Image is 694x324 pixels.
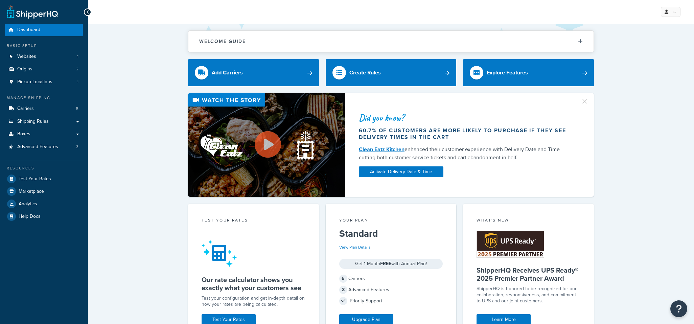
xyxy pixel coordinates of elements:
[5,50,83,63] li: Websites
[17,54,36,60] span: Websites
[359,113,573,122] div: Did you know?
[670,300,687,317] button: Open Resource Center
[5,141,83,153] a: Advanced Features3
[19,189,44,194] span: Marketplace
[188,59,319,86] a: Add Carriers
[76,144,78,150] span: 3
[5,76,83,88] a: Pickup Locations1
[463,59,594,86] a: Explore Features
[17,131,30,137] span: Boxes
[339,286,347,294] span: 3
[5,95,83,101] div: Manage Shipping
[359,166,443,177] a: Activate Delivery Date & Time
[17,144,58,150] span: Advanced Features
[5,76,83,88] li: Pickup Locations
[76,106,78,112] span: 5
[202,217,305,225] div: Test your rates
[339,296,443,306] div: Priority Support
[5,63,83,75] li: Origins
[477,217,580,225] div: What's New
[5,185,83,198] a: Marketplace
[5,63,83,75] a: Origins2
[339,228,443,239] h5: Standard
[188,31,594,52] button: Welcome Guide
[339,217,443,225] div: Your Plan
[76,66,78,72] span: 2
[5,165,83,171] div: Resources
[326,59,457,86] a: Create Rules
[359,127,573,141] div: 60.7% of customers are more likely to purchase if they see delivery times in the cart
[77,79,78,85] span: 1
[5,43,83,49] div: Basic Setup
[349,68,381,77] div: Create Rules
[17,119,49,124] span: Shipping Rules
[77,54,78,60] span: 1
[212,68,243,77] div: Add Carriers
[19,214,41,219] span: Help Docs
[5,24,83,36] a: Dashboard
[17,27,40,33] span: Dashboard
[5,198,83,210] a: Analytics
[5,141,83,153] li: Advanced Features
[339,259,443,269] div: Get 1 Month with Annual Plan!
[202,295,305,307] div: Test your configuration and get in-depth detail on how your rates are being calculated.
[339,274,443,283] div: Carriers
[380,260,391,267] strong: FREE
[339,285,443,295] div: Advanced Features
[487,68,528,77] div: Explore Features
[17,79,52,85] span: Pickup Locations
[5,173,83,185] a: Test Your Rates
[5,50,83,63] a: Websites1
[339,244,371,250] a: View Plan Details
[359,145,404,153] a: Clean Eatz Kitchen
[5,102,83,115] a: Carriers5
[17,106,34,112] span: Carriers
[5,128,83,140] a: Boxes
[5,210,83,223] a: Help Docs
[359,145,573,162] div: enhanced their customer experience with Delivery Date and Time — cutting both customer service ti...
[339,275,347,283] span: 6
[199,39,246,44] h2: Welcome Guide
[17,66,32,72] span: Origins
[477,286,580,304] p: ShipperHQ is honored to be recognized for our collaboration, responsiveness, and commitment to UP...
[19,176,51,182] span: Test Your Rates
[188,93,345,197] img: Video thumbnail
[477,266,580,282] h5: ShipperHQ Receives UPS Ready® 2025 Premier Partner Award
[5,115,83,128] a: Shipping Rules
[5,102,83,115] li: Carriers
[19,201,37,207] span: Analytics
[202,276,305,292] h5: Our rate calculator shows you exactly what your customers see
